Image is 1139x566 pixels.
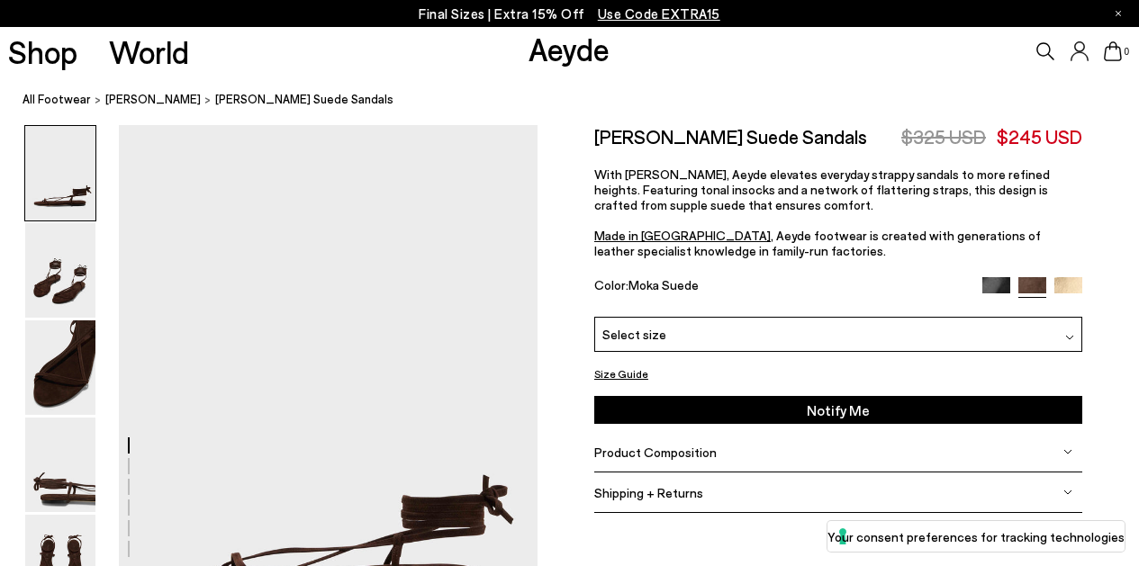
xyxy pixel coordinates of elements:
img: Penny Suede Sandals - Image 2 [25,223,95,318]
a: World [109,36,189,67]
a: [PERSON_NAME] [105,90,201,109]
img: svg%3E [1063,488,1072,497]
button: Size Guide [594,363,648,385]
a: All Footwear [23,90,91,109]
span: [PERSON_NAME] [105,92,201,106]
span: [PERSON_NAME] Suede Sandals [215,90,393,109]
button: Notify Me [594,396,1082,424]
span: $245 USD [997,125,1082,148]
span: $325 USD [901,125,986,148]
p: Final Sizes | Extra 15% Off [419,3,720,25]
img: svg%3E [1063,447,1072,456]
h2: [PERSON_NAME] Suede Sandals [594,125,867,148]
span: Moka Suede [628,277,699,292]
span: Product Composition [594,445,717,460]
span: 0 [1122,47,1131,57]
a: Shop [8,36,77,67]
a: 0 [1104,41,1122,61]
img: Penny Suede Sandals - Image 4 [25,418,95,512]
span: Navigate to /collections/ss25-final-sizes [598,5,720,22]
span: With [PERSON_NAME], Aeyde elevates everyday strappy sandals to more refined heights. Featuring to... [594,166,1050,258]
label: Your consent preferences for tracking technologies [827,527,1125,546]
span: Select size [602,325,666,344]
button: Your consent preferences for tracking technologies [827,521,1125,552]
div: Color: [594,277,967,298]
img: Penny Suede Sandals - Image 3 [25,320,95,415]
a: Aeyde [529,30,610,67]
img: Penny Suede Sandals - Image 1 [25,126,95,220]
nav: breadcrumb [23,76,1139,125]
a: Made in [GEOGRAPHIC_DATA] [594,228,771,243]
img: svg%3E [1065,333,1074,342]
span: Shipping + Returns [594,485,703,500]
